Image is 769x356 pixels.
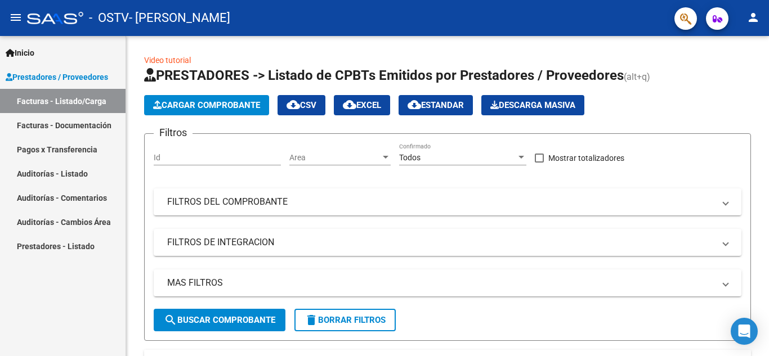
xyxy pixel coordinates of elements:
button: Cargar Comprobante [144,95,269,115]
div: Open Intercom Messenger [731,318,758,345]
mat-icon: person [746,11,760,24]
span: Estandar [408,100,464,110]
span: - [PERSON_NAME] [129,6,230,30]
a: Video tutorial [144,56,191,65]
span: Buscar Comprobante [164,315,275,325]
span: Descarga Masiva [490,100,575,110]
span: (alt+q) [624,71,650,82]
mat-icon: search [164,313,177,327]
mat-panel-title: FILTROS DE INTEGRACION [167,236,714,249]
span: - OSTV [89,6,129,30]
button: EXCEL [334,95,390,115]
mat-icon: cloud_download [343,98,356,111]
mat-expansion-panel-header: FILTROS DEL COMPROBANTE [154,188,741,215]
h3: Filtros [154,125,193,141]
mat-icon: cloud_download [287,98,300,111]
mat-icon: delete [305,313,318,327]
span: CSV [287,100,316,110]
button: Descarga Masiva [481,95,584,115]
span: Area [289,153,381,163]
button: Estandar [399,95,473,115]
mat-expansion-panel-header: MAS FILTROS [154,269,741,296]
span: PRESTADORES -> Listado de CPBTs Emitidos por Prestadores / Proveedores [144,67,624,83]
mat-icon: menu [9,11,23,24]
button: CSV [278,95,325,115]
button: Buscar Comprobante [154,309,285,331]
span: EXCEL [343,100,381,110]
span: Inicio [6,47,34,59]
mat-icon: cloud_download [408,98,421,111]
span: Cargar Comprobante [153,100,260,110]
button: Borrar Filtros [294,309,396,331]
app-download-masive: Descarga masiva de comprobantes (adjuntos) [481,95,584,115]
mat-expansion-panel-header: FILTROS DE INTEGRACION [154,229,741,256]
span: Todos [399,153,421,162]
mat-panel-title: FILTROS DEL COMPROBANTE [167,196,714,208]
span: Mostrar totalizadores [548,151,624,165]
mat-panel-title: MAS FILTROS [167,277,714,289]
span: Prestadores / Proveedores [6,71,108,83]
span: Borrar Filtros [305,315,386,325]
